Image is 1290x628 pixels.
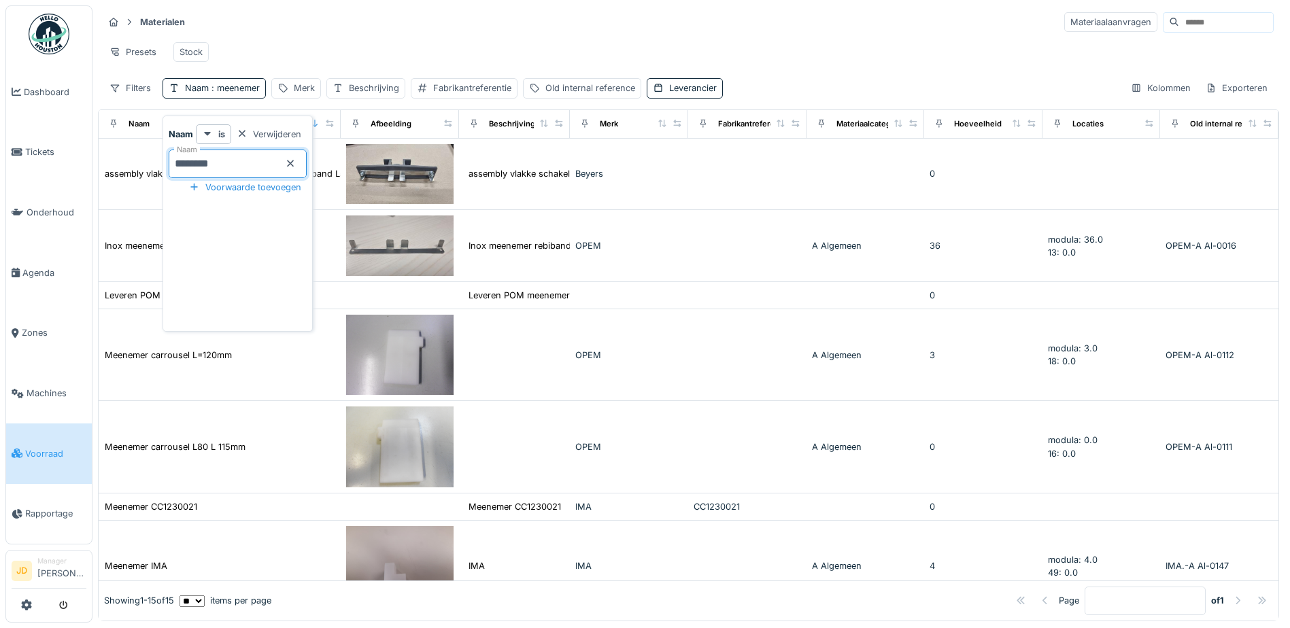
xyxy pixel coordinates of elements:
span: Agenda [22,266,86,279]
div: Beyers [575,167,683,180]
div: assembly vlakke schakel met meenemer voor Rebiband L58 [105,167,351,180]
img: Meenemer IMA [346,526,454,606]
div: OPEM [575,239,683,252]
div: 0 [930,500,1037,513]
span: Tickets [25,145,86,158]
span: Dashboard [24,86,86,99]
div: Merk [600,118,618,130]
span: Onderhoud [27,206,86,219]
div: Meenemer CC1230021 [469,500,561,513]
strong: Materialen [135,16,190,29]
div: Old internal reference [1190,118,1272,130]
span: modula: 4.0 [1048,555,1098,565]
div: Beschrijving [349,82,399,94]
img: Meenemer carrousel L80 L 115mm [346,406,454,487]
div: Naam [129,118,150,130]
div: IMA.-A Al-0147 [1166,559,1273,572]
img: Meenemer carrousel L=120mm [346,315,454,395]
div: OPEM-A Al-0016 [1166,239,1273,252]
div: CC1230021 [694,500,801,513]
div: Voorwaarde toevoegen [184,178,307,196]
span: Zones [22,326,86,339]
div: Afbeelding [371,118,411,130]
img: Badge_color-CXgf-gQk.svg [29,14,69,54]
div: Meenemer CC1230021 [105,500,197,513]
img: assembly vlakke schakel met meenemer voor Rebiband L58 [346,144,454,205]
div: OPEM [575,349,683,362]
div: A Algemeen [812,349,919,362]
span: Rapportage [25,507,86,520]
div: Stock [180,46,203,58]
div: Fabrikantreferentie [718,118,789,130]
div: Inox meenemer rebiband L58 [105,239,226,252]
div: Meenemer carrousel L=120mm [105,349,232,362]
div: Leveren POM meenemers [469,289,575,302]
div: Showing 1 - 15 of 15 [104,594,174,607]
div: Materiaalaanvragen [1064,12,1157,32]
div: OPEM-A Al-0111 [1166,440,1273,453]
div: Exporteren [1200,78,1274,98]
strong: is [218,128,225,141]
div: 0 [930,167,1037,180]
div: Verwijderen [231,125,307,143]
div: items per page [180,594,271,607]
div: A Algemeen [812,440,919,453]
div: Page [1059,594,1079,607]
span: 49: 0.0 [1048,568,1078,578]
div: Meenemer carrousel L80 L 115mm [105,440,245,453]
div: 3 [930,349,1037,362]
div: Locaties [1072,118,1104,130]
span: 13: 0.0 [1048,247,1076,258]
div: Presets [103,42,163,62]
span: : meenemer [209,83,260,93]
div: 4 [930,559,1037,572]
div: Leverancier [669,82,717,94]
img: Inox meenemer rebiband L58 [346,215,454,276]
div: Fabrikantreferentie [433,82,511,94]
span: Voorraad [25,447,86,460]
div: Beschrijving [489,118,535,130]
div: IMA [575,500,683,513]
div: Inox meenemer rebiband L58 [469,239,590,252]
div: 36 [930,239,1037,252]
span: Machines [27,387,86,400]
div: Manager [37,556,86,566]
div: OPEM-A Al-0112 [1166,349,1273,362]
div: 0 [930,440,1037,453]
div: Meenemer IMA [105,559,167,572]
span: 16: 0.0 [1048,449,1076,459]
span: modula: 36.0 [1048,234,1103,245]
span: modula: 0.0 [1048,435,1098,445]
div: Naam [185,82,260,94]
div: A Algemeen [812,239,919,252]
div: Leveren POM meenemers [105,289,211,302]
div: 0 [930,289,1037,302]
div: Merk [294,82,315,94]
li: JD [12,561,32,581]
div: OPEM [575,440,683,453]
div: assembly vlakke schakel met meenemer voor Rebib... [469,167,689,180]
strong: of 1 [1211,594,1224,607]
div: IMA [575,559,683,572]
div: Materiaalcategorie [836,118,905,130]
li: [PERSON_NAME] [37,556,86,585]
span: modula: 3.0 [1048,343,1098,353]
div: Kolommen [1125,78,1197,98]
strong: Naam [169,128,193,141]
div: IMA [469,559,485,572]
div: Hoeveelheid [954,118,1002,130]
label: Naam [174,144,200,156]
div: A Algemeen [812,559,919,572]
span: 18: 0.0 [1048,356,1076,366]
div: Filters [103,78,157,98]
div: Old internal reference [545,82,635,94]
